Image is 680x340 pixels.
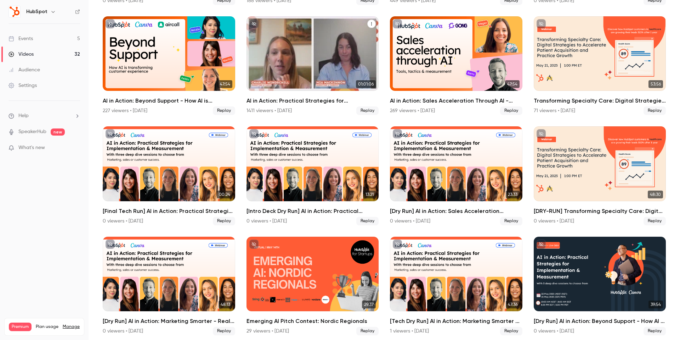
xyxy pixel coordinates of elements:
[363,191,376,198] span: 13:21
[246,317,379,325] h2: Emerging AI Pitch Contest: Nordic Regionals
[103,126,235,225] li: [Final Tech Run] AI in Action: Practical Strategies for Implementation & Measurement
[648,80,663,88] span: 53:56
[356,80,376,88] span: 01:01:06
[246,16,379,115] li: AI in Action: Practical Strategies for Implementation & Measurement
[8,112,80,120] li: help-dropdown-opener
[246,126,379,225] li: [Intro Deck Dry Run] AI in Action: Practical Strategies for Implementation & Measurement
[249,240,259,249] button: unpublished
[356,327,379,335] span: Replay
[362,301,376,308] span: 29:37
[393,240,402,249] button: unpublished
[506,191,520,198] span: 23:33
[500,327,522,335] span: Replay
[219,301,232,308] span: 48:13
[390,16,522,115] li: AI in Action: Sales Acceleration Through AI - Tools, Tactics & Measurement
[644,327,666,335] span: Replay
[534,237,666,335] li: [Dry Run] AI in Action: Beyond Support - How AI is Transforming Customer Experience
[213,106,235,115] span: Replay
[534,126,666,225] a: 48:30[DRY-RUN] Transforming Specialty Care: Digital Strategies to Accelerate Patient Acquisition ...
[103,16,235,115] li: AI in Action: Beyond Support - How AI is Transforming Customer Experience
[534,207,666,215] h2: [DRY-RUN] Transforming Specialty Care: Digital Strategies to Accelerate Patient Acquisition and P...
[36,324,58,330] span: Plan usage
[534,107,575,114] div: 71 viewers • [DATE]
[356,106,379,115] span: Replay
[506,301,520,308] span: 47:36
[534,16,666,115] li: Transforming Specialty Care: Digital Strategies to Accelerate Patient Acquisition and Practice Gr...
[103,237,235,335] a: 48:13[Dry Run] AI in Action: Marketing Smarter - Real-World AI Use Cases in Marketing0 viewers • ...
[106,19,115,28] button: unpublished
[103,317,235,325] h2: [Dry Run] AI in Action: Marketing Smarter - Real-World AI Use Cases in Marketing
[8,35,33,42] div: Events
[534,317,666,325] h2: [Dry Run] AI in Action: Beyond Support - How AI is Transforming Customer Experience
[106,240,115,249] button: unpublished
[213,327,235,335] span: Replay
[356,217,379,225] span: Replay
[534,218,574,225] div: 0 viewers • [DATE]
[246,16,379,115] a: 01:01:06AI in Action: Practical Strategies for Implementation & Measurement1411 viewers • [DATE]R...
[534,328,574,335] div: 0 viewers • [DATE]
[9,6,20,17] img: HubSpot
[390,126,522,225] li: [Dry Run] AI in Action: Sales Acceleration Through AI - Tools, Tactics & Measurement
[246,207,379,215] h2: [Intro Deck Dry Run] AI in Action: Practical Strategies for Implementation & Measurement
[246,237,379,335] li: Emerging AI Pitch Contest: Nordic Regionals
[213,217,235,225] span: Replay
[246,328,289,335] div: 29 viewers • [DATE]
[18,144,45,152] span: What's new
[8,82,37,89] div: Settings
[393,129,402,138] button: unpublished
[500,217,522,225] span: Replay
[648,301,663,308] span: 39:54
[9,323,32,331] span: Premium
[390,237,522,335] li: [Tech Dry Run] AI in Action: Marketing Smarter - Real-World AI Use Cases in Marketing
[103,16,235,115] a: 47:54AI in Action: Beyond Support - How AI is Transforming Customer Experience227 viewers • [DATE...
[72,145,80,151] iframe: Noticeable Trigger
[390,126,522,225] a: 23:33[Dry Run] AI in Action: Sales Acceleration Through AI - Tools, Tactics & Measurement0 viewer...
[249,129,259,138] button: unpublished
[8,51,34,58] div: Videos
[246,218,287,225] div: 0 viewers • [DATE]
[246,107,292,114] div: 1411 viewers • [DATE]
[534,97,666,105] h2: Transforming Specialty Care: Digital Strategies to Accelerate Patient Acquisition and Practice Gr...
[246,237,379,335] a: 29:37Emerging AI Pitch Contest: Nordic Regionals29 viewers • [DATE]Replay
[534,126,666,225] li: [DRY-RUN] Transforming Specialty Care: Digital Strategies to Accelerate Patient Acquisition and P...
[644,217,666,225] span: Replay
[103,97,235,105] h2: AI in Action: Beyond Support - How AI is Transforming Customer Experience
[390,317,522,325] h2: [Tech Dry Run] AI in Action: Marketing Smarter - Real-World AI Use Cases in Marketing
[534,237,666,335] a: 39:54[Dry Run] AI in Action: Beyond Support - How AI is Transforming Customer Experience0 viewers...
[500,106,522,115] span: Replay
[537,240,546,249] button: unpublished
[644,106,666,115] span: Replay
[246,97,379,105] h2: AI in Action: Practical Strategies for Implementation & Measurement
[51,128,65,136] span: new
[103,126,235,225] a: 00:24[Final Tech Run] AI in Action: Practical Strategies for Implementation & Measurement0 viewer...
[390,237,522,335] a: 47:36[Tech Dry Run] AI in Action: Marketing Smarter - Real-World AI Use Cases in Marketing1 viewe...
[26,8,47,15] h6: HubSpot
[103,218,143,225] div: 0 viewers • [DATE]
[390,218,430,225] div: 0 viewers • [DATE]
[63,324,80,330] a: Manage
[246,126,379,225] a: 13:21[Intro Deck Dry Run] AI in Action: Practical Strategies for Implementation & Measurement0 vi...
[217,191,232,198] span: 00:24
[103,107,147,114] div: 227 viewers • [DATE]
[505,80,520,88] span: 47:54
[537,129,546,138] button: unpublished
[18,128,46,136] a: SpeakerHub
[390,16,522,115] a: 47:54AI in Action: Sales Acceleration Through AI - Tools, Tactics & Measurement269 viewers • [DAT...
[103,207,235,215] h2: [Final Tech Run] AI in Action: Practical Strategies for Implementation & Measurement
[393,19,402,28] button: unpublished
[537,19,546,28] button: unpublished
[103,328,143,335] div: 0 viewers • [DATE]
[534,16,666,115] a: 53:56Transforming Specialty Care: Digital Strategies to Accelerate Patient Acquisition and Practi...
[8,66,40,73] div: Audience
[390,207,522,215] h2: [Dry Run] AI in Action: Sales Acceleration Through AI - Tools, Tactics & Measurement
[18,112,29,120] span: Help
[106,129,115,138] button: unpublished
[390,97,522,105] h2: AI in Action: Sales Acceleration Through AI - Tools, Tactics & Measurement
[648,191,663,198] span: 48:30
[390,107,435,114] div: 269 viewers • [DATE]
[390,328,429,335] div: 1 viewers • [DATE]
[218,80,232,88] span: 47:54
[103,237,235,335] li: [Dry Run] AI in Action: Marketing Smarter - Real-World AI Use Cases in Marketing
[249,19,259,28] button: unpublished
